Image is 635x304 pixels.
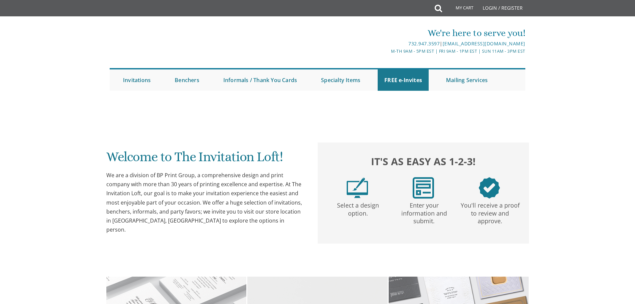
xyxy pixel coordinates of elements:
[217,69,304,91] a: Informals / Thank You Cards
[443,40,525,47] a: [EMAIL_ADDRESS][DOMAIN_NAME]
[441,1,478,17] a: My Cart
[408,40,440,47] a: 732.947.3597
[347,177,368,199] img: step1.png
[378,69,429,91] a: FREE e-Invites
[249,40,525,48] div: |
[392,199,456,225] p: Enter your information and submit.
[413,177,434,199] img: step2.png
[458,199,522,225] p: You'll receive a proof to review and approve.
[314,69,367,91] a: Specialty Items
[479,177,500,199] img: step3.png
[249,48,525,55] div: M-Th 9am - 5pm EST | Fri 9am - 1pm EST | Sun 11am - 3pm EST
[324,154,522,169] h2: It's as easy as 1-2-3!
[106,171,304,234] div: We are a division of BP Print Group, a comprehensive design and print company with more than 30 y...
[116,69,157,91] a: Invitations
[326,199,390,218] p: Select a design option.
[106,149,304,169] h1: Welcome to The Invitation Loft!
[439,69,494,91] a: Mailing Services
[249,26,525,40] div: We're here to serve you!
[168,69,206,91] a: Benchers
